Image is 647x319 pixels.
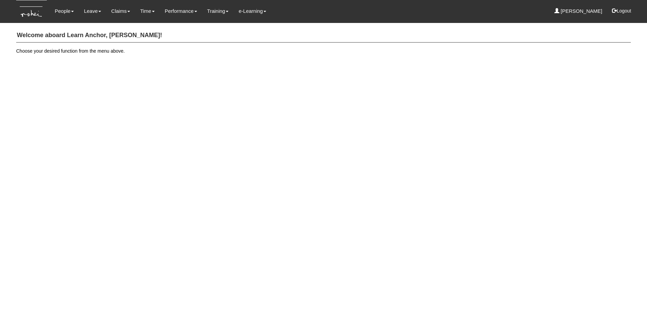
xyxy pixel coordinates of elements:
[239,3,266,19] a: e-Learning
[207,3,229,19] a: Training
[16,48,631,54] p: Choose your desired function from the menu above.
[16,0,47,23] img: KTs7HI1dOZG7tu7pUkOpGGQAiEQAiEQAj0IhBB1wtXDg6BEAiBEAiBEAiB4RGIoBtemSRFIRACIRACIRACIdCLQARdL1w5OAR...
[554,3,603,19] a: [PERSON_NAME]
[140,3,155,19] a: Time
[111,3,130,19] a: Claims
[55,3,74,19] a: People
[84,3,101,19] a: Leave
[16,29,631,43] h4: Welcome aboard Learn Anchor, [PERSON_NAME]!
[607,3,636,19] button: Logout
[165,3,197,19] a: Performance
